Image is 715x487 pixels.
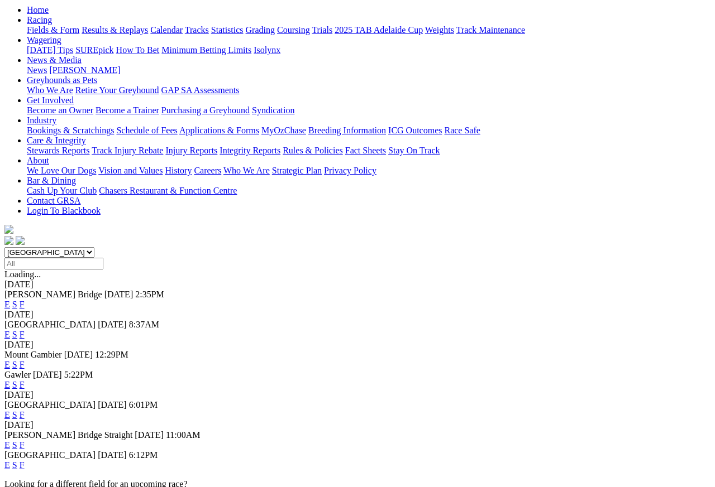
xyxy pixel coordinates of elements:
span: Mount Gambier [4,350,62,359]
a: S [12,330,17,339]
a: Coursing [277,25,310,35]
span: [DATE] [33,370,62,379]
span: 2:35PM [135,290,164,299]
div: About [27,166,711,176]
a: F [20,330,25,339]
span: [GEOGRAPHIC_DATA] [4,450,96,460]
a: Who We Are [27,85,73,95]
a: Get Involved [27,95,74,105]
a: Track Injury Rebate [92,146,163,155]
a: Statistics [211,25,244,35]
span: 6:12PM [129,450,158,460]
a: Stay On Track [388,146,440,155]
a: Become an Owner [27,105,93,115]
a: E [4,440,10,450]
a: GAP SA Assessments [161,85,240,95]
a: Rules & Policies [283,146,343,155]
img: facebook.svg [4,236,13,245]
a: E [4,330,10,339]
a: Tracks [185,25,209,35]
img: twitter.svg [16,236,25,245]
div: Bar & Dining [27,186,711,196]
a: S [12,300,17,309]
span: [DATE] [104,290,134,299]
div: Care & Integrity [27,146,711,156]
a: Grading [246,25,275,35]
a: S [12,380,17,389]
input: Select date [4,258,103,269]
div: Greyhounds as Pets [27,85,711,95]
span: [DATE] [64,350,93,359]
span: 5:22PM [64,370,93,379]
a: E [4,410,10,420]
span: Loading... [4,269,41,279]
a: F [20,360,25,369]
a: F [20,460,25,470]
a: Race Safe [444,126,480,135]
a: Wagering [27,35,61,45]
span: 8:37AM [129,320,159,329]
a: Strategic Plan [272,166,322,175]
a: MyOzChase [261,126,306,135]
a: ICG Outcomes [388,126,442,135]
a: Isolynx [254,45,280,55]
a: F [20,380,25,389]
a: Purchasing a Greyhound [161,105,250,115]
a: E [4,460,10,470]
div: Racing [27,25,711,35]
a: Calendar [150,25,183,35]
a: [PERSON_NAME] [49,65,120,75]
a: Weights [425,25,454,35]
a: Retire Your Greyhound [75,85,159,95]
span: [DATE] [98,320,127,329]
a: S [12,360,17,369]
span: [DATE] [135,430,164,440]
a: F [20,440,25,450]
div: News & Media [27,65,711,75]
a: E [4,380,10,389]
span: [DATE] [98,400,127,409]
a: E [4,300,10,309]
img: logo-grsa-white.png [4,225,13,234]
a: Schedule of Fees [116,126,177,135]
span: [PERSON_NAME] Bridge [4,290,102,299]
a: S [12,410,17,420]
a: History [165,166,192,175]
span: 12:29PM [95,350,128,359]
a: Breeding Information [308,126,386,135]
a: Contact GRSA [27,196,80,205]
a: S [12,460,17,470]
a: S [12,440,17,450]
span: 11:00AM [166,430,201,440]
a: Fact Sheets [345,146,386,155]
a: Become a Trainer [96,105,159,115]
a: Home [27,5,49,15]
a: News [27,65,47,75]
a: SUREpick [75,45,113,55]
div: Get Involved [27,105,711,115]
a: [DATE] Tips [27,45,73,55]
a: Minimum Betting Limits [161,45,251,55]
a: Vision and Values [98,166,163,175]
div: [DATE] [4,340,711,350]
a: E [4,360,10,369]
span: 6:01PM [129,400,158,409]
a: How To Bet [116,45,160,55]
a: Bookings & Scratchings [27,126,114,135]
a: Injury Reports [165,146,217,155]
div: [DATE] [4,310,711,320]
a: Fields & Form [27,25,79,35]
a: Integrity Reports [220,146,280,155]
a: Who We Are [223,166,270,175]
a: Syndication [252,105,294,115]
a: About [27,156,49,165]
a: Greyhounds as Pets [27,75,97,85]
a: F [20,410,25,420]
a: We Love Our Dogs [27,166,96,175]
a: News & Media [27,55,82,65]
div: Industry [27,126,711,136]
a: Results & Replays [82,25,148,35]
a: Careers [194,166,221,175]
a: Industry [27,115,56,125]
a: Cash Up Your Club [27,186,97,195]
